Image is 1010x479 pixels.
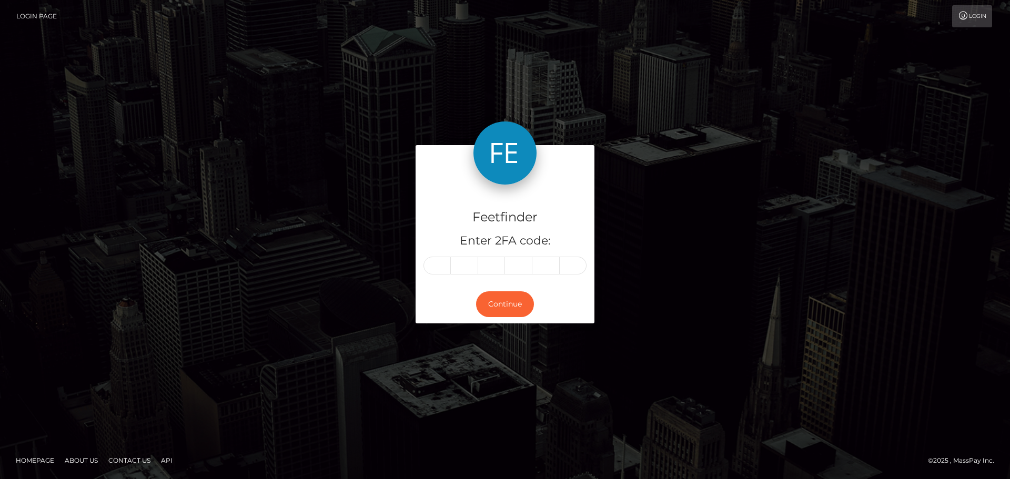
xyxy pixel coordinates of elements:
[12,452,58,468] a: Homepage
[476,291,534,317] button: Continue
[157,452,177,468] a: API
[423,208,587,227] h4: Feetfinder
[16,5,57,27] a: Login Page
[60,452,102,468] a: About Us
[952,5,992,27] a: Login
[423,233,587,249] h5: Enter 2FA code:
[473,121,537,185] img: Feetfinder
[104,452,155,468] a: Contact Us
[928,455,1002,466] div: © 2025 , MassPay Inc.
